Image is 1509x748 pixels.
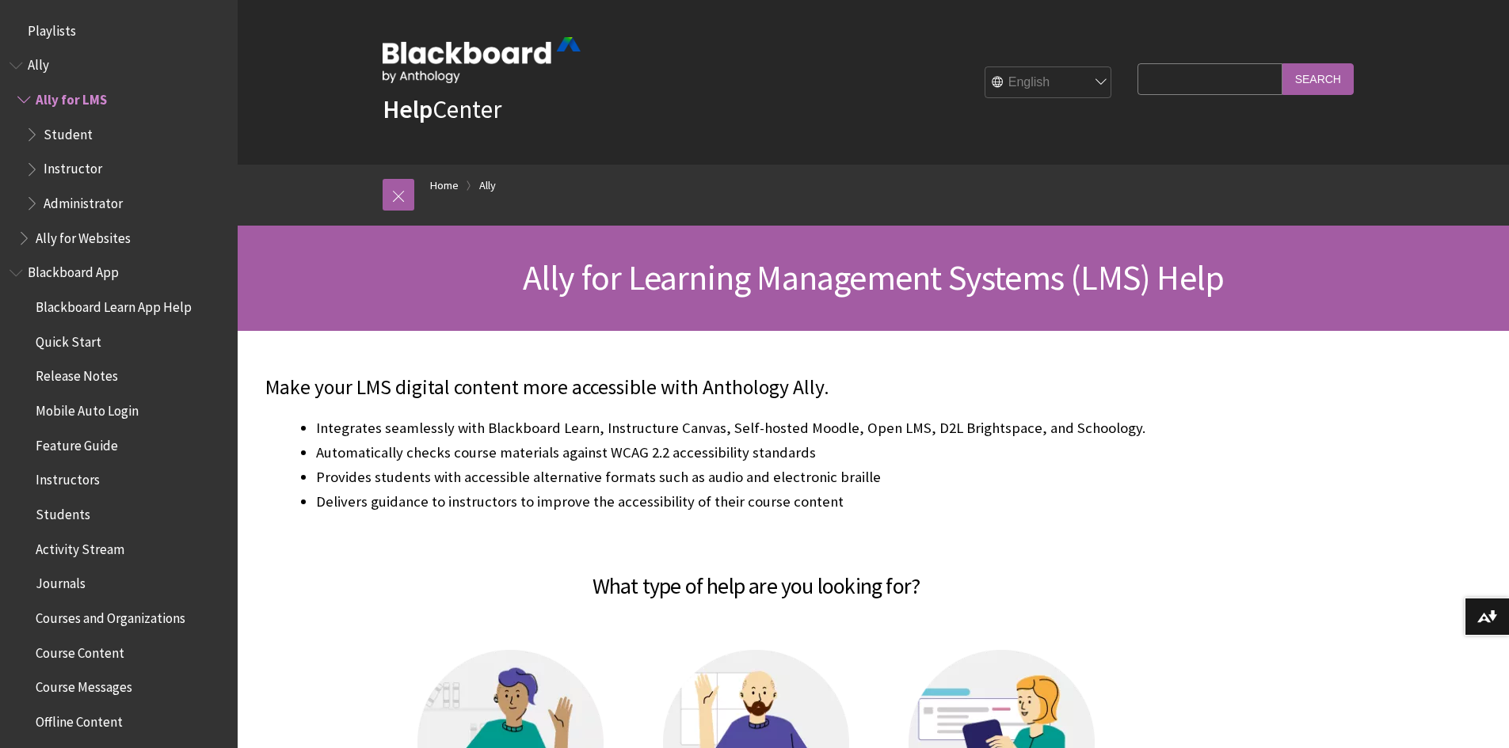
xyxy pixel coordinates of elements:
span: Students [36,501,90,522]
span: Ally for LMS [36,86,107,108]
span: Offline Content [36,708,123,730]
span: Quick Start [36,328,101,350]
a: Home [430,176,459,196]
p: Make your LMS digital content more accessible with Anthology Ally. [265,374,1248,402]
nav: Book outline for Playlists [10,17,228,44]
span: Playlists [28,17,76,39]
span: Student [44,121,93,142]
select: Site Language Selector [985,67,1112,99]
span: Feature Guide [36,432,118,454]
input: Search [1282,63,1354,94]
span: Course Messages [36,674,132,695]
span: Journals [36,571,86,592]
span: Blackboard App [28,260,119,281]
span: Ally for Websites [36,225,131,246]
span: Activity Stream [36,536,124,557]
span: Ally [28,52,49,74]
a: HelpCenter [383,93,501,125]
span: Instructors [36,467,100,488]
span: Course Content [36,640,124,661]
span: Administrator [44,190,123,211]
span: Instructor [44,156,102,177]
a: Ally [479,176,496,196]
strong: Help [383,93,433,125]
li: Automatically checks course materials against WCAG 2.2 accessibility standards [316,442,1248,464]
span: Mobile Auto Login [36,397,139,419]
li: Integrates seamlessly with Blackboard Learn, Instructure Canvas, Self-hosted Moodle, Open LMS, D2... [316,417,1248,439]
li: Provides students with accessible alternative formats such as audio and electronic braille [316,466,1248,488]
li: Delivers guidance to instructors to improve the accessibility of their course content [316,491,1248,535]
span: Blackboard Learn App Help [36,294,192,315]
nav: Book outline for Anthology Ally Help [10,52,228,252]
span: Courses and Organizations [36,605,185,626]
img: Blackboard by Anthology [383,37,581,83]
h2: What type of help are you looking for? [265,550,1248,602]
span: Release Notes [36,363,118,385]
span: Ally for Learning Management Systems (LMS) Help [523,256,1224,299]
